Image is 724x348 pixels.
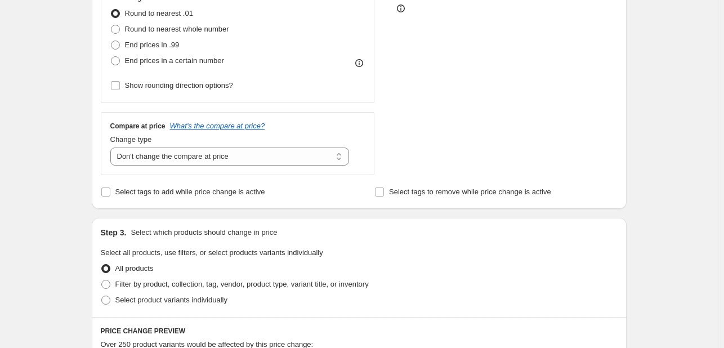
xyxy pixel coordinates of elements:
[125,41,180,49] span: End prices in .99
[389,188,551,196] span: Select tags to remove while price change is active
[125,81,233,90] span: Show rounding direction options?
[110,135,152,144] span: Change type
[131,227,277,238] p: Select which products should change in price
[115,296,227,304] span: Select product variants individually
[170,122,265,130] button: What's the compare at price?
[101,327,618,336] h6: PRICE CHANGE PREVIEW
[125,56,224,65] span: End prices in a certain number
[125,25,229,33] span: Round to nearest whole number
[110,122,166,131] h3: Compare at price
[125,9,193,17] span: Round to nearest .01
[101,248,323,257] span: Select all products, use filters, or select products variants individually
[115,264,154,273] span: All products
[101,227,127,238] h2: Step 3.
[115,188,265,196] span: Select tags to add while price change is active
[115,280,369,288] span: Filter by product, collection, tag, vendor, product type, variant title, or inventory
